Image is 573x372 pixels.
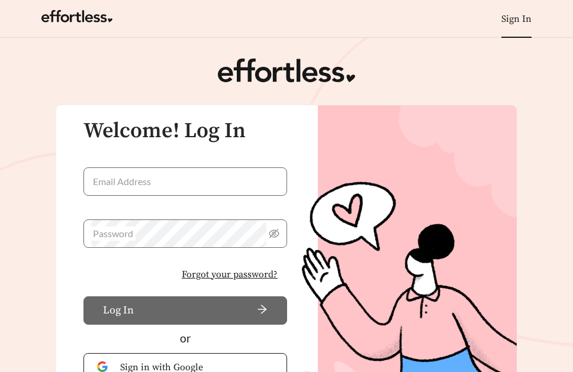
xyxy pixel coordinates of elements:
[172,262,287,287] button: Forgot your password?
[83,296,287,325] button: Log Inarrow-right
[83,330,287,347] div: or
[269,228,279,239] span: eye-invisible
[182,267,278,282] span: Forgot your password?
[501,13,532,25] a: Sign In
[83,119,287,143] h3: Welcome! Log In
